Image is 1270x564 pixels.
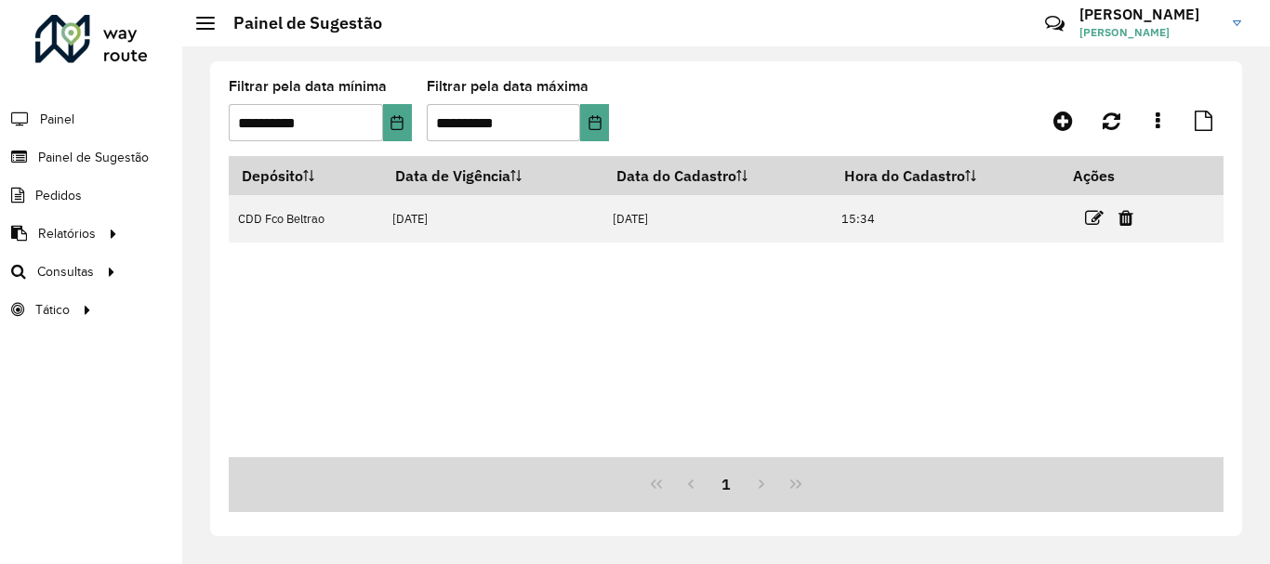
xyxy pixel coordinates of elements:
[427,75,589,98] label: Filtrar pela data máxima
[831,195,1061,243] td: 15:34
[38,224,96,243] span: Relatórios
[40,110,74,129] span: Painel
[35,186,82,205] span: Pedidos
[1085,205,1104,230] a: Editar
[229,156,382,195] th: Depósito
[603,156,831,195] th: Data do Cadastro
[1079,24,1219,41] span: [PERSON_NAME]
[1035,4,1075,44] a: Contato Rápido
[831,156,1061,195] th: Hora do Cadastro
[1079,6,1219,23] h3: [PERSON_NAME]
[382,195,603,243] td: [DATE]
[603,195,831,243] td: [DATE]
[229,195,382,243] td: CDD Fco Beltrao
[38,148,149,167] span: Painel de Sugestão
[1118,205,1133,230] a: Excluir
[708,466,744,502] button: 1
[1061,156,1172,195] th: Ações
[383,104,412,141] button: Choose Date
[37,262,94,282] span: Consultas
[382,156,603,195] th: Data de Vigência
[580,104,609,141] button: Choose Date
[215,13,382,33] h2: Painel de Sugestão
[35,300,70,320] span: Tático
[229,75,387,98] label: Filtrar pela data mínima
